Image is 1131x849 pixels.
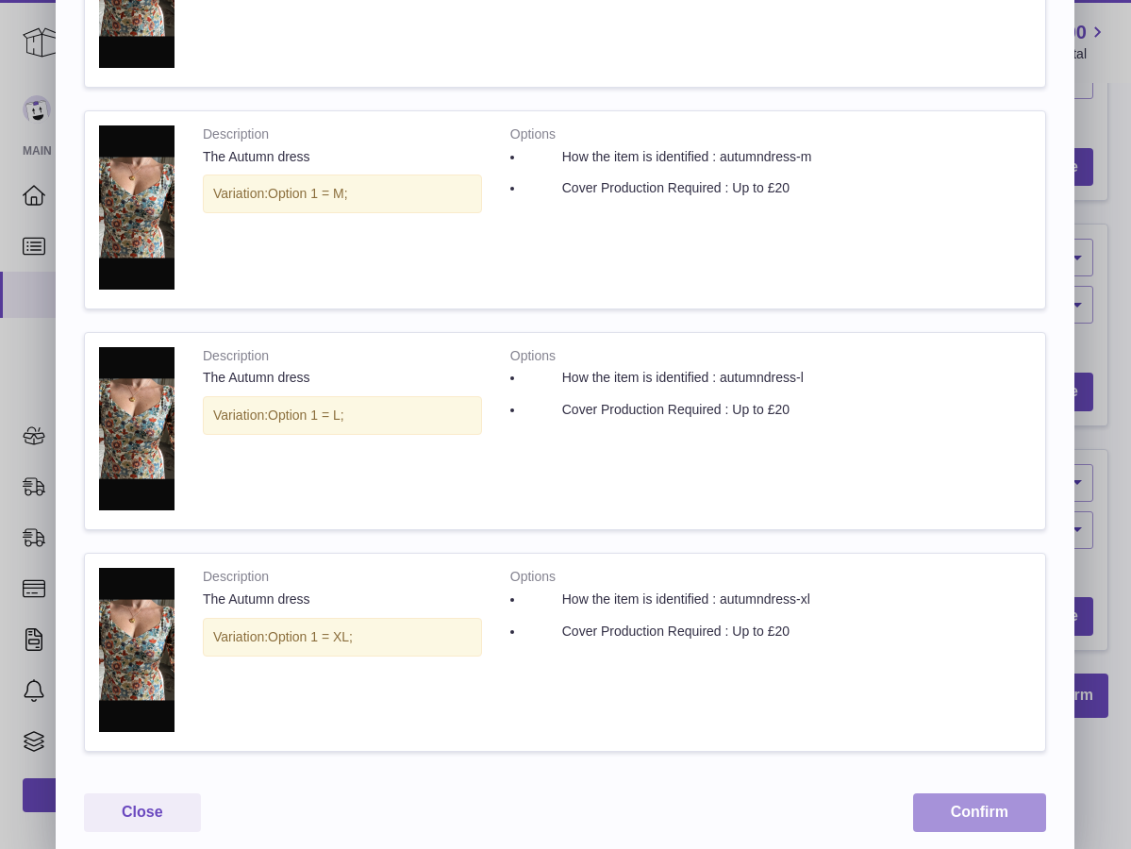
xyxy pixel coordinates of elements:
strong: Description [203,347,482,370]
div: Variation: [203,175,482,213]
li: How the item is identified : autumndress-m [524,148,858,166]
li: How the item is identified : autumndress-l [524,369,858,387]
td: The Autumn dress [189,333,496,530]
li: Cover Production Required : Up to £20 [524,623,858,641]
li: How the item is identified : autumndress-xl [524,591,858,608]
div: Variation: [203,618,482,657]
strong: Description [203,125,482,148]
button: Close [84,793,201,832]
strong: Options [510,125,858,148]
img: IMG_8914.png [99,568,175,732]
button: Confirm [913,793,1046,832]
strong: Options [510,568,858,591]
td: The Autumn dress [189,111,496,308]
span: Option 1 = XL; [268,629,353,644]
td: The Autumn dress [189,554,496,751]
li: Cover Production Required : Up to £20 [524,401,858,419]
div: Variation: [203,396,482,435]
li: Cover Production Required : Up to £20 [524,179,858,197]
strong: Description [203,568,482,591]
span: Option 1 = L; [268,408,344,423]
img: IMG_8914.png [99,125,175,290]
span: Option 1 = M; [268,186,347,201]
strong: Options [510,347,858,370]
img: IMG_8914.png [99,347,175,511]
